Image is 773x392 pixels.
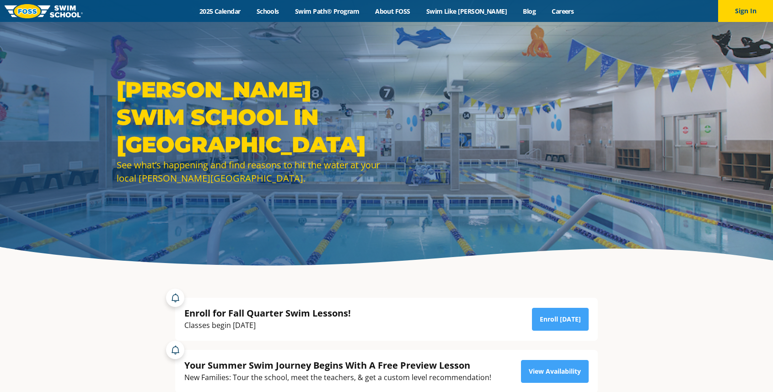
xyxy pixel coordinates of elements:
[117,158,382,185] div: See what’s happening and find reasons to hit the water at your local [PERSON_NAME][GEOGRAPHIC_DATA].
[184,371,491,384] div: New Families: Tour the school, meet the teachers, & get a custom level recommendation!
[418,7,515,16] a: Swim Like [PERSON_NAME]
[5,4,83,18] img: FOSS Swim School Logo
[184,359,491,371] div: Your Summer Swim Journey Begins With A Free Preview Lesson
[191,7,248,16] a: 2025 Calendar
[544,7,582,16] a: Careers
[248,7,287,16] a: Schools
[521,360,589,383] a: View Availability
[287,7,367,16] a: Swim Path® Program
[515,7,544,16] a: Blog
[532,308,589,331] a: Enroll [DATE]
[184,307,351,319] div: Enroll for Fall Quarter Swim Lessons!
[367,7,419,16] a: About FOSS
[184,319,351,332] div: Classes begin [DATE]
[117,76,382,158] h1: [PERSON_NAME] Swim School in [GEOGRAPHIC_DATA]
